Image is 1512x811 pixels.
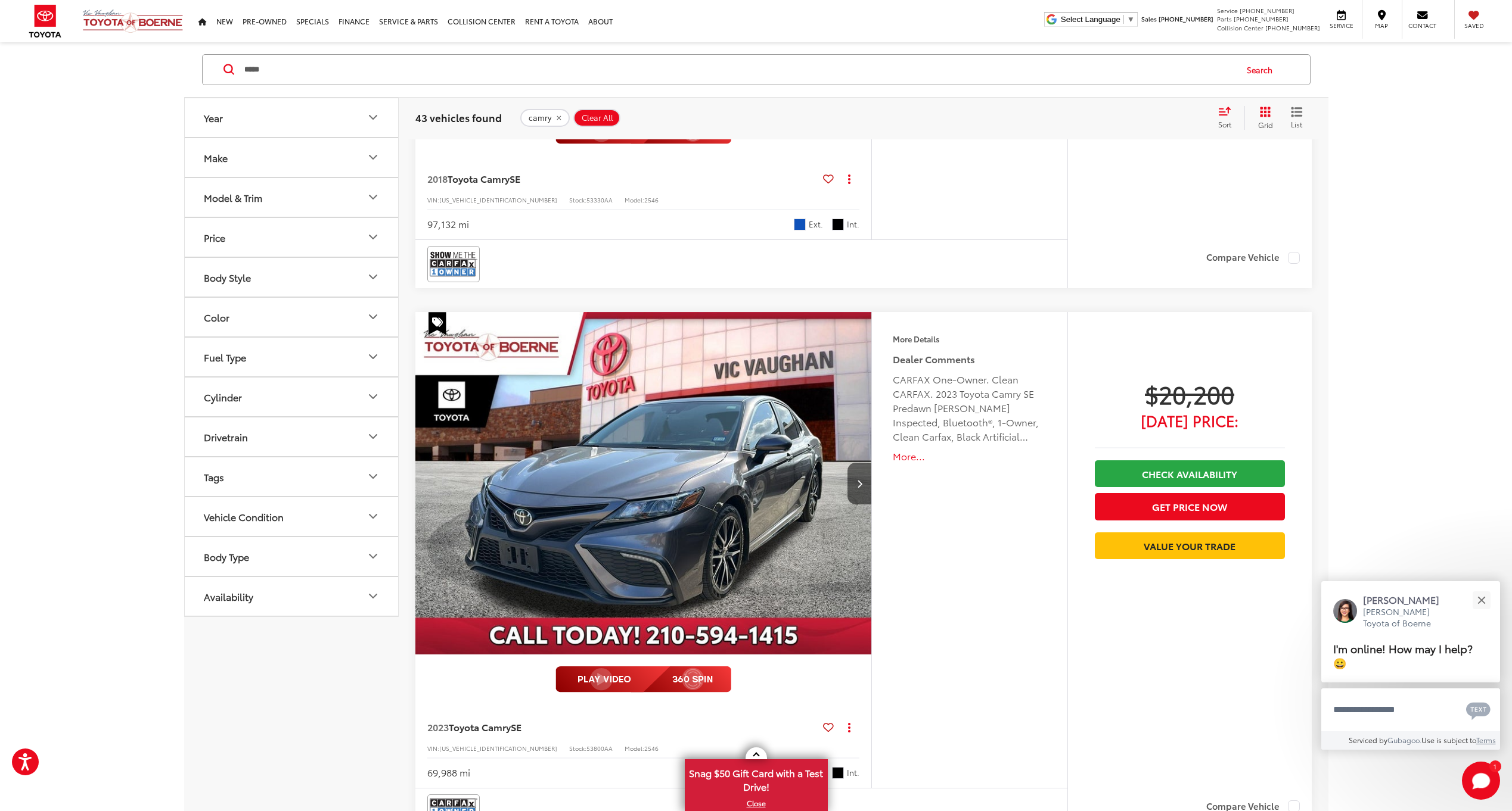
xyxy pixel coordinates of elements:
div: Availability [204,591,253,602]
span: 53330AA [586,195,613,204]
label: Compare Vehicle [1206,252,1300,264]
a: Value Your Trade [1095,532,1285,559]
span: Stock: [569,195,586,204]
div: Vehicle Condition [366,510,380,524]
img: 2023 Toyota Camry SE [415,312,873,656]
span: Sales [1141,14,1157,23]
span: Use is subject to [1421,735,1476,745]
button: Chat with SMS [1463,696,1494,723]
svg: Start Chat [1462,762,1500,800]
span: dropdown dots [848,722,850,732]
svg: Text [1466,701,1491,720]
div: Price [204,232,225,243]
a: 2018Toyota CamrySE [427,172,819,185]
div: Color [204,311,229,323]
div: Year [366,111,380,125]
button: remove camry [520,109,570,127]
div: Make [366,151,380,165]
a: 2023Toyota CamrySE [427,720,819,734]
div: Tags [204,471,224,482]
span: [DATE] Price: [1095,414,1285,426]
span: ​ [1123,15,1124,24]
span: Toyota Camry [448,171,510,185]
button: Clear All [573,109,620,127]
span: dropdown dots [848,174,850,183]
button: ColorColor [185,298,399,336]
div: Body Style [366,270,380,285]
p: [PERSON_NAME] Toyota of Boerne [1363,606,1451,629]
span: [PHONE_NUMBER] [1265,23,1320,32]
button: AvailabilityAvailability [185,577,399,616]
span: Map [1368,21,1395,30]
span: 1 [1494,763,1497,769]
div: Year [204,112,223,123]
button: Body StyleBody Style [185,258,399,297]
div: Fuel Type [366,350,380,364]
span: 2546 [644,744,659,753]
span: Black [832,219,844,230]
div: 2023 Toyota Camry SE 0 [415,312,873,654]
div: Drivetrain [366,430,380,444]
button: Actions [839,168,859,189]
div: 69,988 mi [427,766,470,779]
button: Vehicle ConditionVehicle Condition [185,497,399,536]
div: Body Style [204,272,251,283]
span: Service [1328,21,1355,30]
button: Close [1468,587,1494,613]
span: Ext. [809,219,823,230]
span: VIN: [427,195,439,204]
a: Gubagoo. [1387,735,1421,745]
span: camry [529,113,551,123]
span: Model: [625,744,644,753]
span: 53800AA [586,744,613,753]
div: Tags [366,470,380,484]
span: [US_VEHICLE_IDENTIFICATION_NUMBER] [439,744,557,753]
span: [PHONE_NUMBER] [1240,6,1294,15]
div: Cylinder [204,391,242,403]
button: DrivetrainDrivetrain [185,417,399,456]
span: Serviced by [1349,735,1387,745]
span: Model: [625,195,644,204]
img: View CARFAX report [430,248,477,280]
span: SE [510,171,520,185]
span: Saved [1461,21,1487,30]
span: Int. [847,767,859,778]
a: Select Language​ [1061,15,1135,24]
button: Body TypeBody Type [185,537,399,576]
button: Model & TrimModel & Trim [185,178,399,217]
span: 2546 [644,195,659,204]
span: Service [1217,6,1238,15]
div: Drivetrain [204,431,248,442]
span: 2018 [427,171,448,185]
button: More... [893,450,1046,463]
span: 2023 [427,720,449,734]
p: [PERSON_NAME] [1363,593,1451,606]
div: Close[PERSON_NAME][PERSON_NAME] Toyota of BoerneI'm online! How may I help? 😀Type your messageCha... [1321,581,1500,750]
button: MakeMake [185,138,399,177]
div: Vehicle Condition [204,511,284,522]
div: Price [366,230,380,245]
span: $20,200 [1095,379,1285,408]
div: Fuel Type [204,351,246,363]
button: Fuel TypeFuel Type [185,338,399,376]
span: Clear All [582,113,613,123]
div: Body Type [204,551,249,562]
button: Next image [847,463,871,504]
div: Availability [366,589,380,604]
div: CARFAX One-Owner. Clean CARFAX. 2023 Toyota Camry SE Predawn [PERSON_NAME] Inspected, Bluetooth®,... [893,372,1046,444]
button: Toggle Chat Window [1462,762,1500,800]
span: [US_VEHICLE_IDENTIFICATION_NUMBER] [439,195,557,204]
div: Model & Trim [366,191,380,205]
span: List [1291,119,1303,129]
span: Parts [1217,14,1232,23]
span: Select Language [1061,15,1120,24]
span: [PHONE_NUMBER] [1159,14,1213,23]
span: ▼ [1127,15,1135,24]
button: TagsTags [185,457,399,496]
span: Black [832,767,844,779]
button: CylinderCylinder [185,378,399,416]
span: [PHONE_NUMBER] [1234,14,1289,23]
a: 2023 Toyota Camry SE2023 Toyota Camry SE2023 Toyota Camry SE2023 Toyota Camry SE [415,312,873,654]
div: Color [366,310,380,325]
button: Select sort value [1212,106,1244,130]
